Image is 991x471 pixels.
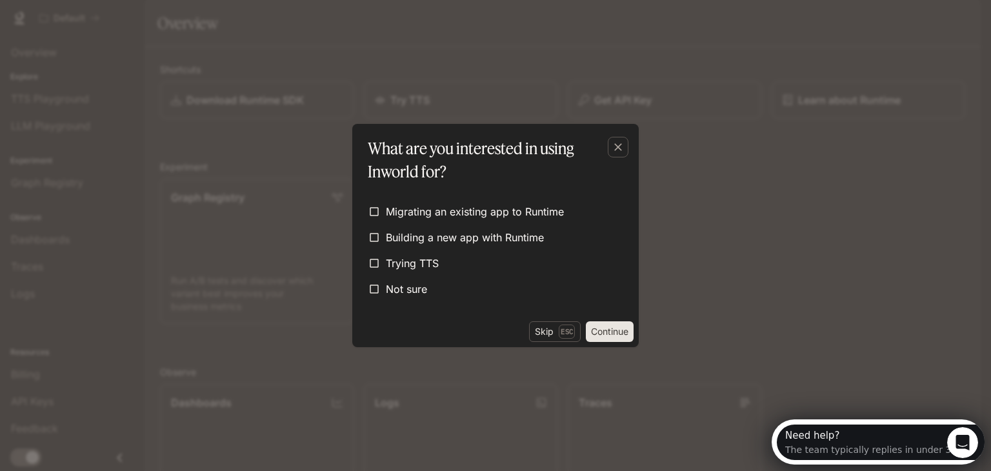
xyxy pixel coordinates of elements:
div: Open Intercom Messenger [5,5,223,41]
button: SkipEsc [529,321,581,342]
div: The team typically replies in under 3h [14,21,185,35]
span: Migrating an existing app to Runtime [386,204,564,219]
span: Building a new app with Runtime [386,230,544,245]
p: What are you interested in using Inworld for? [368,137,618,183]
span: Trying TTS [386,256,439,271]
iframe: Intercom live chat [947,427,978,458]
iframe: Intercom live chat discovery launcher [772,419,985,465]
button: Continue [586,321,634,342]
span: Not sure [386,281,427,297]
p: Esc [559,325,575,339]
div: Need help? [14,11,185,21]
